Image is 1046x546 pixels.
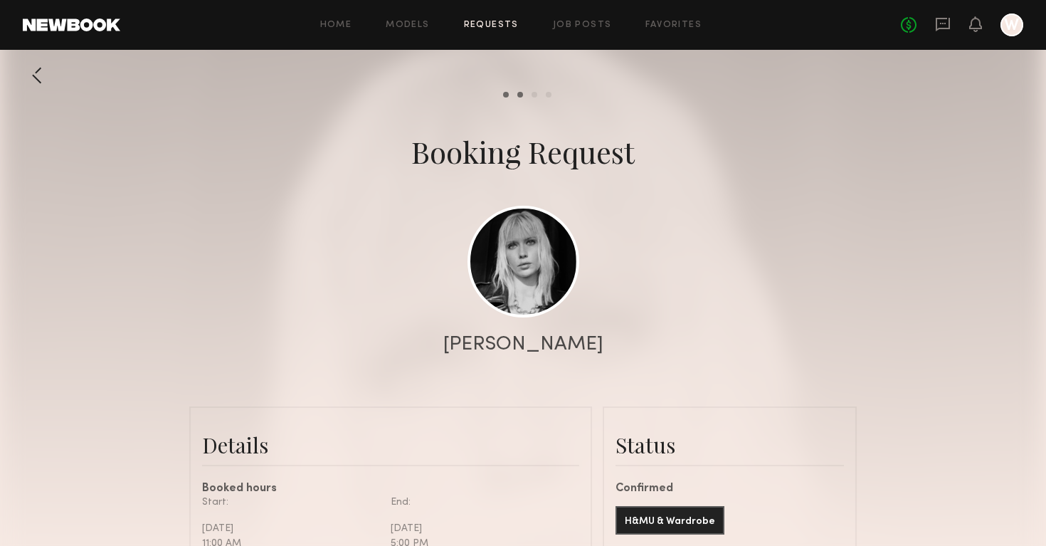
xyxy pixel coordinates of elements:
[616,431,844,459] div: Status
[411,132,635,172] div: Booking Request
[553,21,612,30] a: Job Posts
[616,506,724,535] button: H&MU & Wardrobe
[391,521,569,536] div: [DATE]
[202,495,380,510] div: Start:
[443,335,603,355] div: [PERSON_NAME]
[320,21,352,30] a: Home
[616,483,844,495] div: Confirmed
[202,521,380,536] div: [DATE]
[391,495,569,510] div: End:
[386,21,429,30] a: Models
[1000,14,1023,36] a: W
[202,483,579,495] div: Booked hours
[464,21,519,30] a: Requests
[645,21,702,30] a: Favorites
[202,431,579,459] div: Details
